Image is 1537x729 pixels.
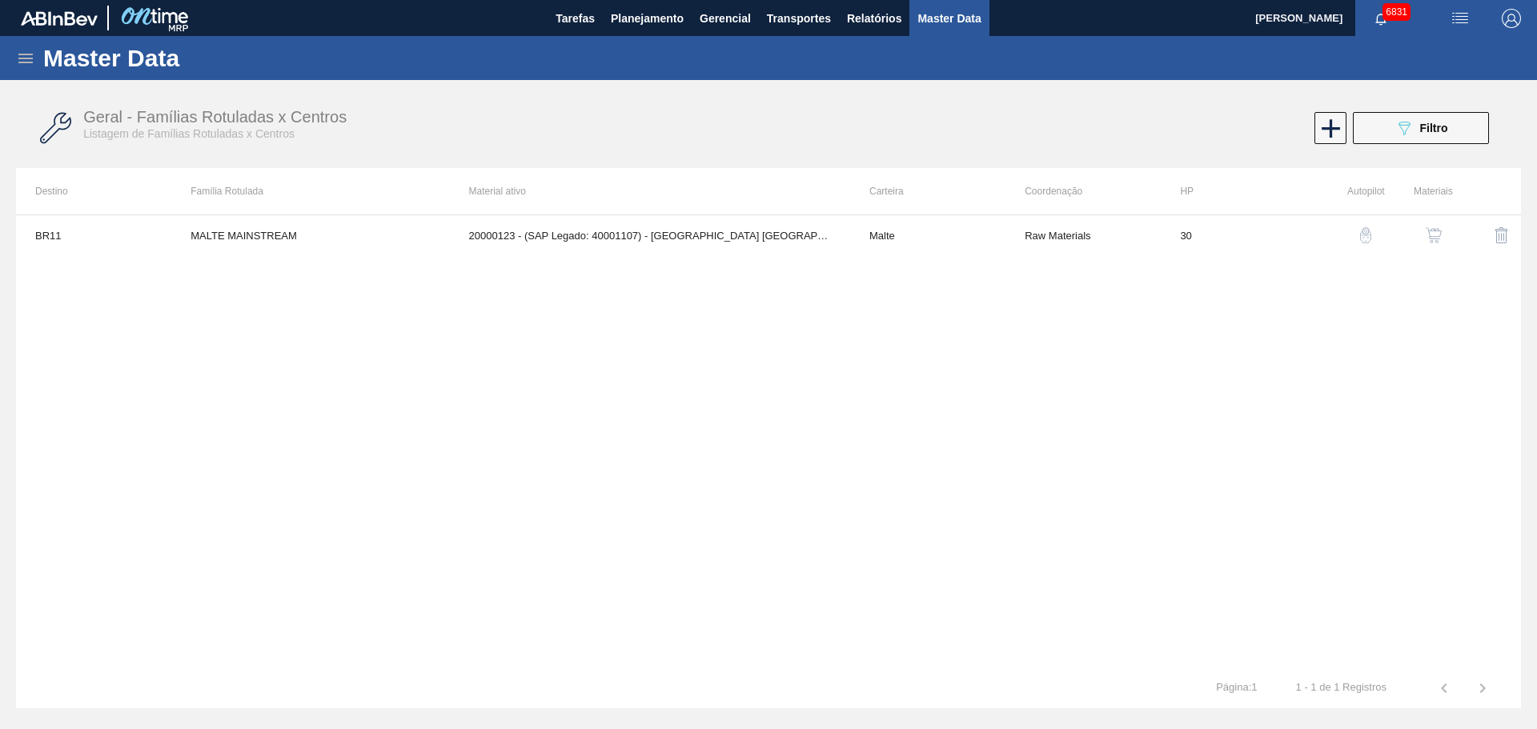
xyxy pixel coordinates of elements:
[1415,216,1453,254] button: shopping-cart-icon
[43,49,327,67] h1: Master Data
[917,9,981,28] span: Master Data
[1317,168,1385,214] th: Autopilot
[83,127,295,140] span: Listagem de Famílias Rotuladas x Centros
[850,215,1005,255] td: Malte
[1005,168,1161,214] th: Coordenação
[1492,226,1511,245] img: delete-icon
[1161,168,1316,214] th: HP
[611,9,684,28] span: Planejamento
[16,168,171,214] th: Destino
[1461,216,1521,254] div: Excluir Família Rotulada X Centro
[171,168,449,214] th: Família Rotulada
[1502,9,1521,28] img: Logout
[556,9,595,28] span: Tarefas
[1393,216,1453,254] div: Ver Materiais
[1325,216,1385,254] div: Configuração Auto Pilot
[450,168,850,214] th: Material ativo
[1385,168,1453,214] th: Materiais
[767,9,831,28] span: Transportes
[1277,668,1406,694] td: 1 - 1 de 1 Registros
[1161,215,1316,255] td: 30
[700,9,751,28] span: Gerencial
[171,215,449,255] td: MALTE MAINSTREAM
[847,9,901,28] span: Relatórios
[83,108,347,126] span: Geral - Famílias Rotuladas x Centros
[1382,3,1411,21] span: 6831
[1358,227,1374,243] img: auto-pilot-icon
[1005,215,1161,255] td: Raw Materials
[1353,112,1489,144] button: Filtro
[1483,216,1521,254] button: delete-icon
[1420,122,1448,134] span: Filtro
[1426,227,1442,243] img: shopping-cart-icon
[1345,112,1497,144] div: Filtrar Família Rotulada x Centro
[1197,668,1276,694] td: Página : 1
[1355,7,1407,30] button: Notificações
[1346,216,1385,254] button: auto-pilot-icon
[16,215,171,255] td: BR11
[1313,112,1345,144] div: Nova Família Rotulada x Centro
[1451,9,1470,28] img: userActions
[21,11,98,26] img: TNhmsLtSVTkK8tSr43FrP2fwEKptu5GPRR3wAAAABJRU5ErkJggg==
[850,168,1005,214] th: Carteira
[450,215,850,255] td: 20000123 - (SAP Legado: 40001107) - [GEOGRAPHIC_DATA] [GEOGRAPHIC_DATA] BRAHMA [GEOGRAPHIC_DATA] ...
